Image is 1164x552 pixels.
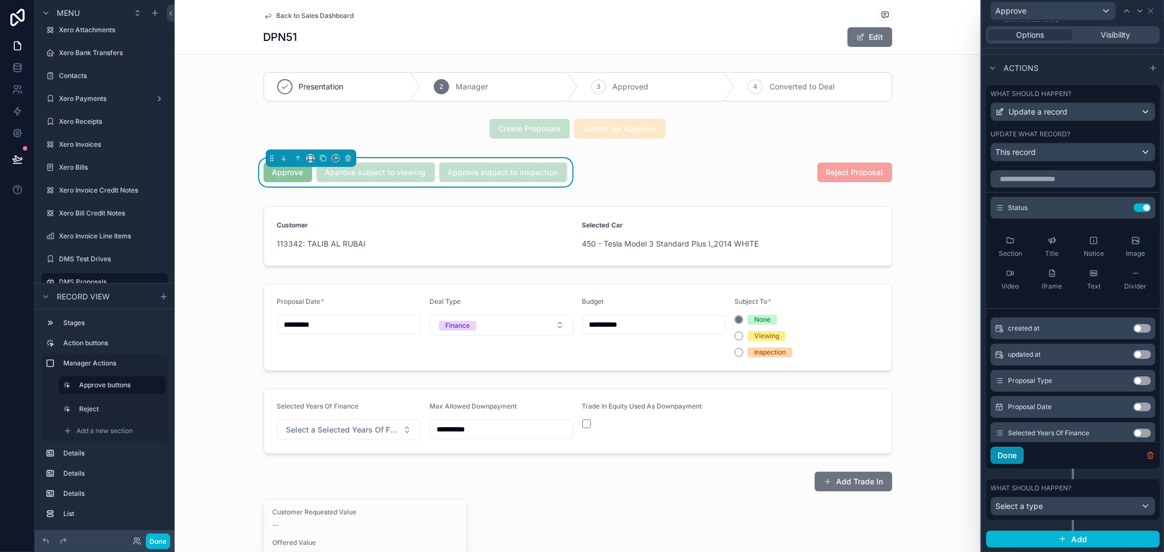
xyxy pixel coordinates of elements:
button: Approve [990,2,1116,20]
span: Select a type [995,501,1043,511]
button: Select a type [990,497,1155,515]
label: What should happen? [990,89,1071,98]
span: Add a new section [76,427,133,435]
span: Divider [1124,282,1147,291]
button: Done [990,447,1024,464]
span: Selected Years Of Finance [1008,429,1089,437]
span: Proposal Date [1008,403,1052,411]
span: Section [999,249,1022,258]
span: Approve [995,5,1026,16]
a: Xero Bank Transfers [41,44,168,62]
label: Details [63,469,164,478]
label: Update what record? [990,130,1070,139]
span: Title [1045,249,1059,258]
span: Video [1001,282,1019,291]
button: Video [990,265,1030,295]
button: Done [146,533,170,549]
label: Contacts [59,71,166,80]
label: Xero Payments [59,94,151,103]
a: Back to Sales Dashboard [264,11,354,20]
span: Update a record [1008,106,1067,117]
label: Action buttons [63,339,164,347]
a: Xero Invoice Line Items [41,227,168,245]
span: Image [1126,249,1145,258]
button: Text [1074,265,1114,295]
button: Update a record [990,103,1155,121]
label: Xero Invoice Credit Notes [59,186,166,195]
a: Contacts [41,67,168,85]
label: DMS Test Drives [59,255,166,263]
label: Manager Actions [63,359,164,368]
span: Status [1008,203,1028,212]
a: Xero Invoices [41,136,168,153]
a: Xero Bills [41,159,168,176]
label: List [63,509,164,518]
a: Xero Payments [41,90,168,107]
button: Title [1032,232,1072,262]
a: Xero Receipts [41,113,168,130]
label: Xero Invoices [59,140,166,149]
a: Xero Invoice Credit Notes [41,182,168,199]
span: Back to Sales Dashboard [277,11,354,20]
label: Xero Bill Credit Notes [59,209,166,218]
span: Actions [1004,63,1038,74]
button: Notice [1074,232,1114,262]
label: Stages [63,319,164,327]
h1: DPN51 [264,29,297,45]
a: Xero Attachments [41,21,168,39]
a: DMS Test Drives [41,250,168,268]
span: Record view [57,291,110,302]
button: Add [986,531,1160,548]
button: This record [990,143,1155,161]
a: Xero Bill Credit Notes [41,205,168,222]
span: Options [1016,29,1044,40]
span: Add [1071,535,1087,544]
label: Xero Invoice Line Items [59,232,166,241]
label: Reject [79,405,162,413]
label: DMS Proposals [59,278,162,286]
span: Notice [1084,249,1104,258]
button: Image [1116,232,1156,262]
span: updated at [1008,350,1041,359]
label: Approve buttons [79,381,157,389]
span: Proposal Type [1008,376,1052,385]
label: Xero Bank Transfers [59,49,166,57]
span: Text [1087,282,1101,291]
label: Xero Bills [59,163,166,172]
button: Edit [847,27,892,47]
label: Details [63,449,164,458]
a: DMS Proposals [41,273,168,291]
button: Section [990,232,1030,262]
span: created at [1008,324,1040,333]
label: What should happen? [990,484,1071,493]
span: iframe [1042,282,1062,291]
label: Xero Receipts [59,117,166,126]
span: Menu [57,8,80,19]
span: This record [995,147,1036,158]
label: Xero Attachments [59,26,166,34]
button: Divider [1116,265,1156,295]
div: scrollable content [35,309,175,530]
span: Visibility [1101,29,1131,40]
label: Details [63,489,164,498]
button: iframe [1032,265,1072,295]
